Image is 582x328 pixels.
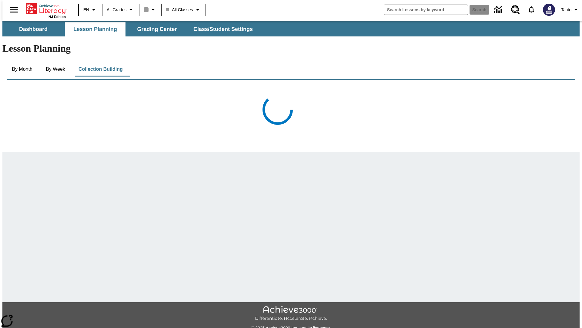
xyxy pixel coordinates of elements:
[543,4,555,16] img: Avatar
[40,62,71,77] button: By Week
[5,1,23,19] button: Open side menu
[523,2,539,18] a: Notifications
[104,4,137,15] button: Grade: All Grades, Select a grade
[65,22,125,36] button: Lesson Planning
[2,43,580,54] h1: Lesson Planning
[26,3,66,15] a: Home
[255,306,327,321] img: Achieve3000 Differentiate Accelerate Achieve
[26,2,66,19] div: Home
[3,22,64,36] button: Dashboard
[83,7,89,13] span: EN
[561,7,571,13] span: Tauto
[2,22,258,36] div: SubNavbar
[74,62,128,77] button: Collection Building
[2,21,580,36] div: SubNavbar
[163,4,203,15] button: Class: All Classes, Select your class
[107,7,126,13] span: All Grades
[7,62,37,77] button: By Month
[507,2,523,18] a: Resource Center, Will open in new tab
[490,2,507,18] a: Data Center
[166,7,193,13] span: All Classes
[559,4,582,15] button: Profile/Settings
[127,22,187,36] button: Grading Center
[539,2,559,18] button: Select a new avatar
[81,4,100,15] button: Language: EN, Select a language
[48,15,66,19] span: NJ Edition
[384,5,468,15] input: search field
[189,22,258,36] button: Class/Student Settings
